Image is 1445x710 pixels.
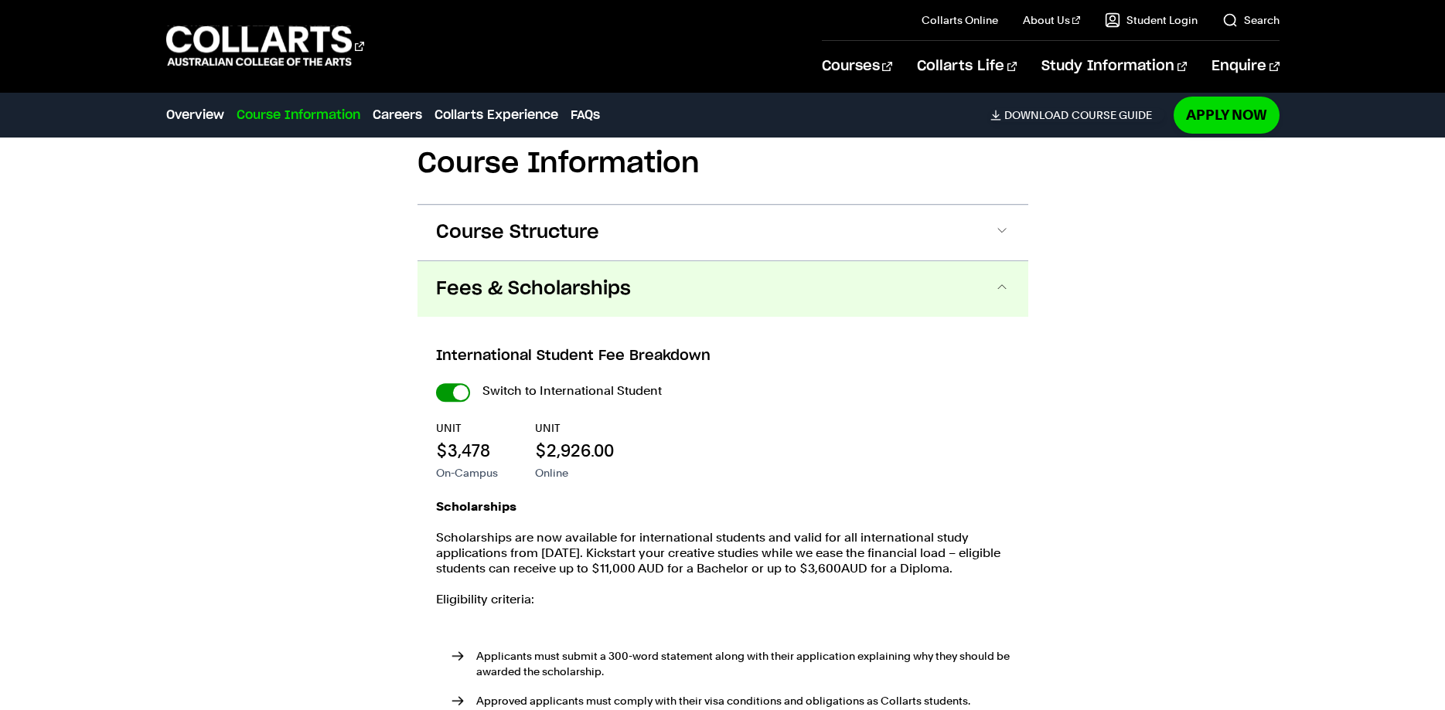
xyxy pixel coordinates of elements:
a: Course Information [237,106,360,124]
h2: Course Information [417,147,1028,181]
p: UNIT [436,420,498,436]
p: Online [535,465,614,481]
h3: International Student Fee Breakdown [436,346,1010,366]
p: Applicants must submit a 300-word statement along with their application explaining why they shou... [476,648,1010,679]
button: Course Structure [417,205,1028,260]
span: Download [1004,108,1068,122]
strong: Scholarships [436,499,516,514]
a: Enquire [1212,41,1279,92]
a: Collarts Experience [435,106,558,124]
p: Scholarships are now available for international students and valid for all international study a... [436,530,1010,576]
a: FAQs [571,106,600,124]
a: Study Information [1041,41,1187,92]
a: Careers [373,106,422,124]
p: Approved applicants must comply with their visa conditions and obligations as Collarts students. [476,693,1010,708]
a: About Us [1023,12,1080,28]
a: DownloadCourse Guide [990,108,1164,122]
span: Course Structure [436,220,599,245]
button: Fees & Scholarships [417,261,1028,317]
a: Student Login [1105,12,1198,28]
a: Search [1222,12,1280,28]
div: Go to homepage [166,24,364,68]
a: Collarts Life [917,41,1017,92]
p: UNIT [535,420,614,436]
p: $3,478 [436,439,498,462]
p: Eligibility criteria: [436,592,1010,607]
label: Switch to International Student [482,380,662,402]
a: Overview [166,106,224,124]
span: Fees & Scholarships [436,277,631,301]
a: Collarts Online [922,12,998,28]
p: On-Campus [436,465,498,481]
a: Courses [822,41,892,92]
p: $2,926.00 [535,439,614,462]
a: Apply Now [1174,97,1280,133]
